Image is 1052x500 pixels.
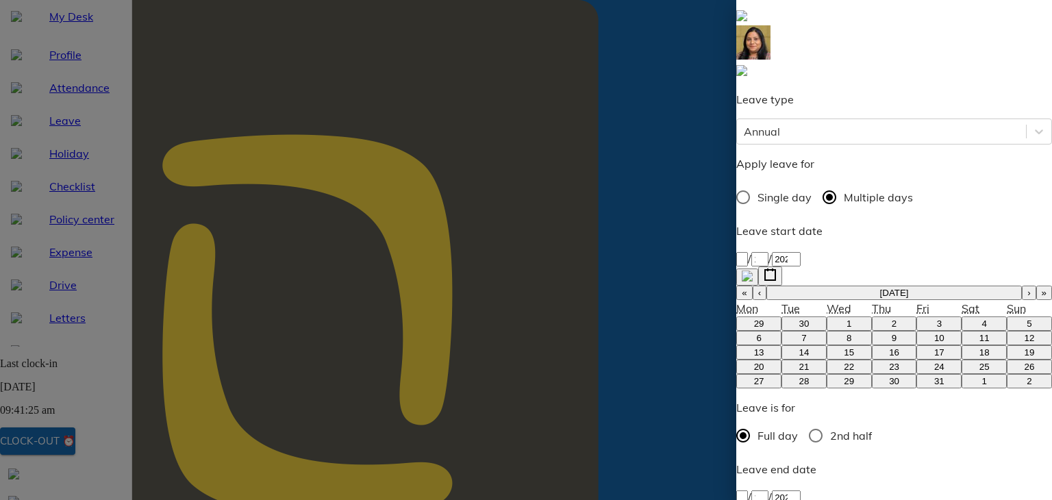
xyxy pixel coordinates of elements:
button: October 5, 2025 [1007,316,1052,331]
abbr: October 13, 2025 [754,347,764,358]
button: October 10, 2025 [916,331,962,345]
abbr: Wednesday [827,301,851,315]
abbr: October 2, 2025 [892,318,897,329]
abbr: November 1, 2025 [981,376,986,386]
p: Leave type [736,91,1052,108]
img: 423c088e-f114-476e-a228-80efe584a856.jpg [736,25,771,60]
span: Full day [757,427,798,444]
abbr: October 16, 2025 [889,347,899,358]
abbr: October 27, 2025 [754,376,764,386]
abbr: Saturday [962,301,979,315]
button: October 31, 2025 [916,374,962,388]
button: » [1036,286,1052,300]
abbr: October 18, 2025 [979,347,990,358]
button: October 19, 2025 [1007,345,1052,360]
a: Meghali Bhagat [736,25,1052,64]
abbr: October 9, 2025 [892,333,897,343]
abbr: October 12, 2025 [1025,333,1035,343]
abbr: November 2, 2025 [1027,376,1031,386]
abbr: October 30, 2025 [889,376,899,386]
abbr: October 15, 2025 [844,347,854,358]
button: « [736,286,752,300]
abbr: Monday [736,301,758,315]
button: October 25, 2025 [962,360,1007,374]
button: October 22, 2025 [827,360,872,374]
a: Mukta Sirohi [736,9,1052,25]
button: September 29, 2025 [736,316,781,331]
p: Leave is for [736,399,1052,416]
abbr: October 29, 2025 [844,376,854,386]
div: Annual [744,123,780,140]
button: October 11, 2025 [962,331,1007,345]
abbr: October 11, 2025 [979,333,990,343]
abbr: October 3, 2025 [937,318,942,329]
abbr: Thursday [872,301,891,315]
button: October 28, 2025 [781,374,827,388]
a: sumHR admin [736,64,1052,80]
p: Leave end date [736,461,1052,477]
button: November 2, 2025 [1007,374,1052,388]
button: ‹ [753,286,766,300]
button: [DATE] [766,286,1022,300]
button: October 17, 2025 [916,345,962,360]
button: October 9, 2025 [872,331,917,345]
abbr: October 26, 2025 [1025,362,1035,372]
abbr: October 4, 2025 [981,318,986,329]
button: October 4, 2025 [962,316,1007,331]
button: › [1022,286,1036,300]
abbr: October 1, 2025 [847,318,851,329]
abbr: October 7, 2025 [801,333,806,343]
abbr: Friday [916,301,929,315]
abbr: September 29, 2025 [754,318,764,329]
button: October 26, 2025 [1007,360,1052,374]
abbr: October 14, 2025 [799,347,810,358]
img: clearIcon.00697547.svg [742,271,753,282]
button: October 7, 2025 [781,331,827,345]
img: defaultEmp.0e2b4d71.svg [736,10,747,21]
abbr: October 22, 2025 [844,362,854,372]
span: Multiple days [844,189,913,205]
abbr: October 31, 2025 [934,376,944,386]
button: October 15, 2025 [827,345,872,360]
img: defaultEmp.0e2b4d71.svg [736,65,747,76]
abbr: Sunday [1007,301,1026,315]
abbr: October 21, 2025 [799,362,810,372]
abbr: October 23, 2025 [889,362,899,372]
abbr: October 25, 2025 [979,362,990,372]
p: Leave start date [736,223,1052,239]
abbr: October 10, 2025 [934,333,944,343]
button: October 23, 2025 [872,360,917,374]
span: / [748,251,751,265]
div: Gender [736,421,1052,450]
abbr: September 30, 2025 [799,318,810,329]
span: 2nd half [830,427,872,444]
abbr: October 17, 2025 [934,347,944,358]
input: -- [736,252,748,266]
button: November 1, 2025 [962,374,1007,388]
button: October 2, 2025 [872,316,917,331]
button: October 3, 2025 [916,316,962,331]
button: October 27, 2025 [736,374,781,388]
abbr: October 20, 2025 [754,362,764,372]
abbr: October 28, 2025 [799,376,810,386]
abbr: October 24, 2025 [934,362,944,372]
input: ---- [772,252,801,266]
button: October 1, 2025 [827,316,872,331]
button: October 29, 2025 [827,374,872,388]
button: September 30, 2025 [781,316,827,331]
abbr: October 19, 2025 [1025,347,1035,358]
abbr: October 8, 2025 [847,333,851,343]
abbr: Tuesday [781,301,800,315]
button: October 18, 2025 [962,345,1007,360]
button: October 6, 2025 [736,331,781,345]
button: October 13, 2025 [736,345,781,360]
button: October 12, 2025 [1007,331,1052,345]
button: October 16, 2025 [872,345,917,360]
button: October 30, 2025 [872,374,917,388]
div: daytype [736,183,1052,212]
abbr: October 5, 2025 [1027,318,1031,329]
span: Apply leave for [736,157,814,171]
button: October 14, 2025 [781,345,827,360]
button: October 21, 2025 [781,360,827,374]
span: / [768,251,772,265]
